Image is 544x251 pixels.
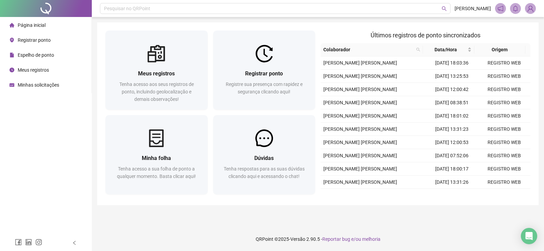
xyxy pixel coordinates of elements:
td: [DATE] 12:01:01 [426,189,478,202]
span: [PERSON_NAME] [PERSON_NAME] [323,166,397,172]
span: instagram [35,239,42,246]
span: Colaborador [323,46,413,53]
span: Meus registros [18,67,49,73]
span: Meus registros [138,70,175,77]
td: [DATE] 18:03:36 [426,56,478,70]
span: [PERSON_NAME] [PERSON_NAME] [323,126,397,132]
span: Tenha respostas para as suas dúvidas clicando aqui e acessando o chat! [224,166,305,179]
span: [PERSON_NAME] [PERSON_NAME] [323,60,397,66]
td: [DATE] 12:00:53 [426,136,478,149]
span: [PERSON_NAME] [PERSON_NAME] [323,153,397,158]
td: REGISTRO WEB [478,162,530,176]
th: Data/Hora [423,43,474,56]
td: REGISTRO WEB [478,56,530,70]
span: [PERSON_NAME] [PERSON_NAME] [323,113,397,119]
td: [DATE] 13:31:23 [426,123,478,136]
span: clock-circle [10,68,14,72]
span: schedule [10,83,14,87]
span: Data/Hora [426,46,466,53]
img: 89833 [525,3,535,14]
a: DúvidasTenha respostas para as suas dúvidas clicando aqui e acessando o chat! [213,115,316,194]
span: facebook [15,239,22,246]
span: Espelho de ponto [18,52,54,58]
td: REGISTRO WEB [478,123,530,136]
td: REGISTRO WEB [478,176,530,189]
span: file [10,53,14,57]
div: Open Intercom Messenger [521,228,537,244]
span: search [442,6,447,11]
td: REGISTRO WEB [478,83,530,96]
td: REGISTRO WEB [478,96,530,109]
span: [PERSON_NAME] [PERSON_NAME] [323,73,397,79]
span: Versão [290,236,305,242]
footer: QRPoint © 2025 - 2.90.5 - [92,227,544,251]
td: [DATE] 08:38:51 [426,96,478,109]
span: Página inicial [18,22,46,28]
span: Registre sua presença com rapidez e segurança clicando aqui! [226,82,303,94]
span: environment [10,38,14,42]
a: Registrar pontoRegistre sua presença com rapidez e segurança clicando aqui! [213,31,316,110]
span: Tenha acesso a sua folha de ponto a qualquer momento. Basta clicar aqui! [117,166,196,179]
span: [PERSON_NAME] [455,5,491,12]
a: Minha folhaTenha acesso a sua folha de ponto a qualquer momento. Basta clicar aqui! [105,115,208,194]
span: Dúvidas [254,155,274,161]
span: home [10,23,14,28]
td: REGISTRO WEB [478,189,530,202]
span: Minhas solicitações [18,82,59,88]
td: [DATE] 07:52:06 [426,149,478,162]
td: [DATE] 13:31:26 [426,176,478,189]
a: Meus registrosTenha acesso aos seus registros de ponto, incluindo geolocalização e demais observa... [105,31,208,110]
span: Registrar ponto [18,37,51,43]
span: [PERSON_NAME] [PERSON_NAME] [323,87,397,92]
span: search [415,44,422,55]
td: REGISTRO WEB [478,136,530,149]
span: left [72,240,77,245]
td: REGISTRO WEB [478,70,530,83]
span: [PERSON_NAME] [PERSON_NAME] [323,179,397,185]
td: [DATE] 12:00:42 [426,83,478,96]
span: bell [512,5,518,12]
span: search [416,48,420,52]
th: Origem [474,43,526,56]
span: Últimos registros de ponto sincronizados [371,32,480,39]
span: [PERSON_NAME] [PERSON_NAME] [323,140,397,145]
td: REGISTRO WEB [478,149,530,162]
span: Registrar ponto [245,70,283,77]
td: REGISTRO WEB [478,109,530,123]
span: [PERSON_NAME] [PERSON_NAME] [323,100,397,105]
td: [DATE] 18:01:02 [426,109,478,123]
span: Tenha acesso aos seus registros de ponto, incluindo geolocalização e demais observações! [119,82,194,102]
td: [DATE] 13:25:53 [426,70,478,83]
td: [DATE] 18:00:17 [426,162,478,176]
span: Minha folha [142,155,171,161]
span: notification [497,5,504,12]
span: linkedin [25,239,32,246]
span: Reportar bug e/ou melhoria [322,236,380,242]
